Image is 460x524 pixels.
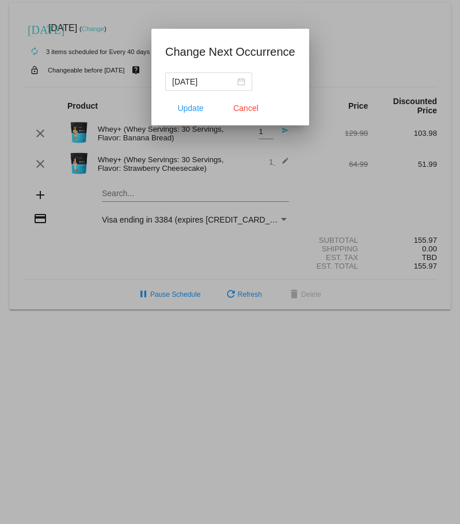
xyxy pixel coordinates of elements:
span: Update [177,104,203,113]
button: Update [165,98,216,118]
button: Close dialog [221,98,271,118]
input: Select date [172,75,235,88]
h1: Change Next Occurrence [165,43,295,61]
span: Cancel [233,104,258,113]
